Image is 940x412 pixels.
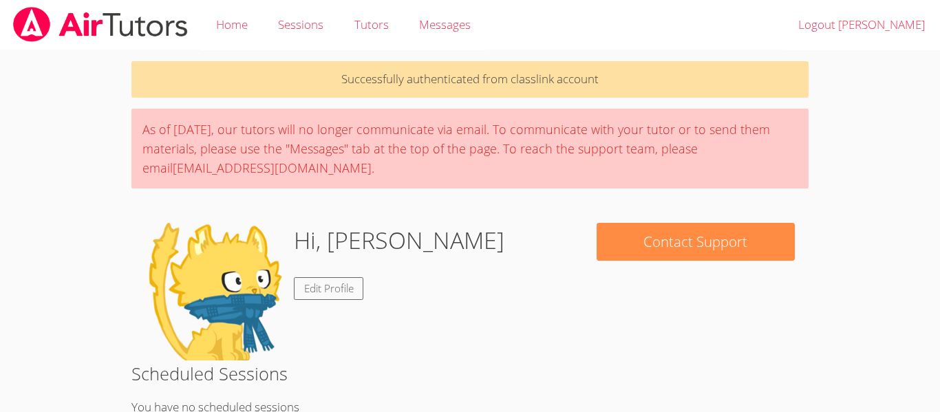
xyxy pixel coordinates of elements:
[145,223,283,360] img: default.png
[294,223,504,258] h1: Hi, [PERSON_NAME]
[294,277,364,300] a: Edit Profile
[597,223,795,261] button: Contact Support
[131,360,809,387] h2: Scheduled Sessions
[131,61,809,98] p: Successfully authenticated from classlink account
[419,17,471,32] span: Messages
[131,109,809,188] div: As of [DATE], our tutors will no longer communicate via email. To communicate with your tutor or ...
[12,7,189,42] img: airtutors_banner-c4298cdbf04f3fff15de1276eac7730deb9818008684d7c2e4769d2f7ddbe033.png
